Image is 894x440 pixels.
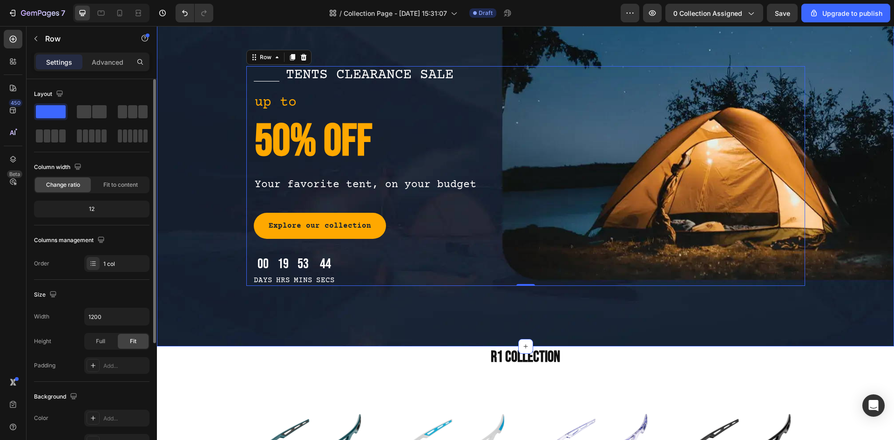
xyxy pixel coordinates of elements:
[46,57,72,67] p: Settings
[9,99,22,107] div: 450
[34,259,49,268] div: Order
[46,181,80,189] span: Change ratio
[103,260,147,268] div: 1 col
[34,337,51,345] div: Height
[34,391,79,403] div: Background
[159,228,178,249] div: 44
[479,9,493,17] span: Draft
[103,181,138,189] span: Fit to content
[89,320,648,342] h2: r1 collection
[34,234,107,247] div: Columns management
[159,249,178,260] p: Secs
[101,27,116,35] div: Row
[775,9,790,17] span: Save
[34,312,49,321] div: Width
[673,8,742,18] span: 0 collection assigned
[339,8,342,18] span: /
[130,337,136,345] span: Fit
[103,414,147,423] div: Add...
[176,4,213,22] div: Undo/Redo
[85,308,149,325] input: Auto
[801,4,890,22] button: Upgrade to publish
[34,361,55,370] div: Padding
[157,26,894,440] iframe: Design area
[767,4,798,22] button: Save
[665,4,763,22] button: 0 collection assigned
[96,337,105,345] span: Full
[7,170,22,178] div: Beta
[809,8,882,18] div: Upgrade to publish
[61,7,65,19] p: 7
[36,203,148,216] div: 12
[103,362,147,370] div: Add...
[4,4,69,22] button: 7
[344,8,447,18] span: Collection Page - [DATE] 15:31:07
[34,289,59,301] div: Size
[34,161,83,174] div: Column width
[34,88,65,101] div: Layout
[34,414,48,422] div: Color
[862,394,885,417] div: Open Intercom Messenger
[45,33,124,44] p: Row
[92,57,123,67] p: Advanced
